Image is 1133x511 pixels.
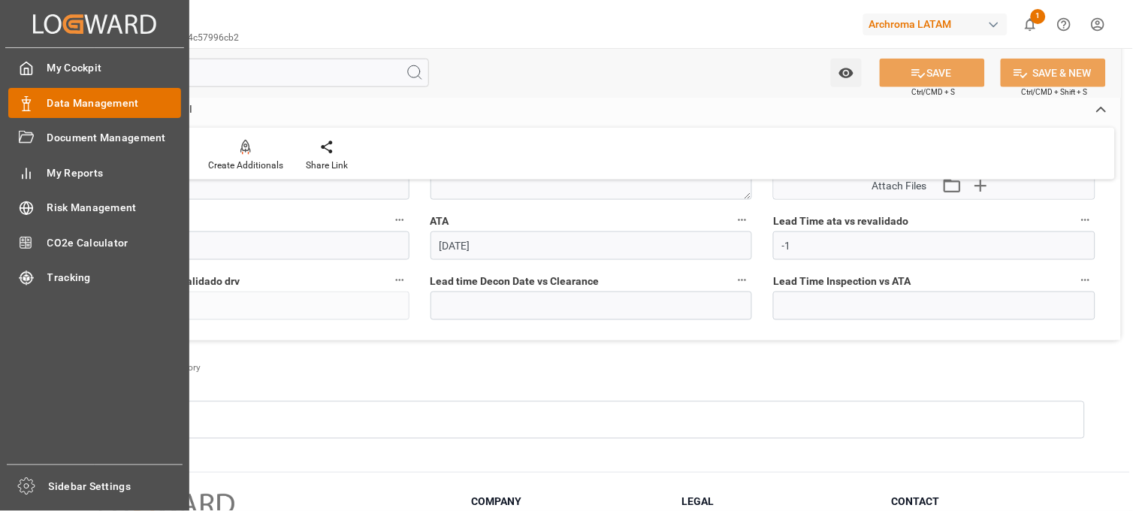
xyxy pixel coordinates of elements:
span: CO2e Calculator [47,235,182,251]
span: Ctrl/CMD + Shift + S [1022,86,1088,98]
button: Naviera [390,210,409,230]
button: show 1 new notifications [1014,8,1047,41]
span: Risk Management [47,200,182,216]
button: Lead Time ata vs revalidado drv [390,271,409,290]
span: Lead Time ata vs revalidado [773,213,908,229]
h3: Contact [892,494,1083,509]
span: Data Management [47,95,182,111]
span: Document Management [47,130,182,146]
button: Lead Time Inspection vs ATA [1076,271,1095,290]
span: My Reports [47,165,182,181]
button: SAVE [880,59,985,87]
a: Data Management [8,88,181,117]
a: Risk Management [8,193,181,222]
button: open menu [831,59,862,87]
h3: Company [471,494,663,509]
span: Lead time Decon Date vs Clearance [431,274,600,289]
button: Archroma LATAM [863,10,1014,38]
button: ATA [733,210,752,230]
span: Ctrl/CMD + S [912,86,956,98]
span: Lead Time Inspection vs ATA [773,274,911,289]
span: Attach Files [872,178,927,194]
a: My Reports [8,158,181,187]
a: Document Management [8,123,181,153]
a: CO2e Calculator [8,228,181,257]
span: Sidebar Settings [49,479,183,494]
div: Share Link [306,159,348,172]
button: Lead time Decon Date vs Clearance [733,271,752,290]
a: Tracking [8,263,181,292]
h3: Legal [681,494,873,509]
span: ATA [431,213,449,229]
span: Tracking [47,270,182,286]
button: Help Center [1047,8,1081,41]
div: Archroma LATAM [863,14,1008,35]
span: My Cockpit [47,60,182,76]
input: Search Fields [69,59,429,87]
button: SAVE & NEW [1001,59,1106,87]
a: My Cockpit [8,53,181,83]
button: Lead Time ata vs revalidado [1076,210,1095,230]
div: Create Additionals [208,159,283,172]
span: 1 [1031,9,1046,24]
input: DD-MM-YYYY [431,231,753,260]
